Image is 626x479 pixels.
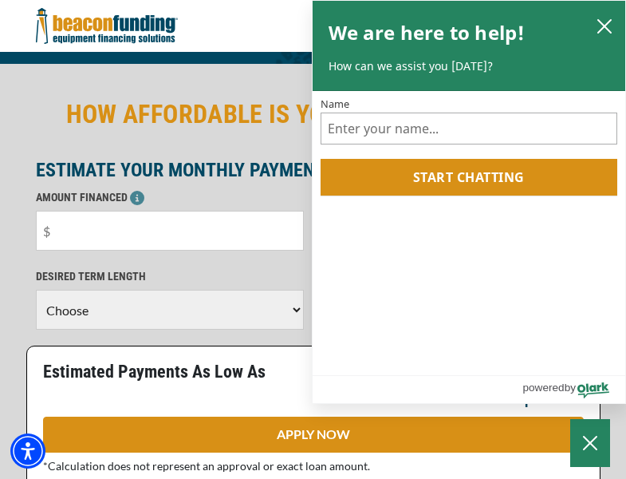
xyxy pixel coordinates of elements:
p: ESTIMATE YOUR MONTHLY PAYMENT [36,160,591,180]
a: Powered by Olark [522,376,625,403]
label: Name [321,99,618,109]
input: Name [321,113,618,144]
a: APPLY NOW [43,417,584,453]
h2: We are here to help! [329,17,526,49]
span: powered [522,378,564,398]
div: Accessibility Menu [10,433,45,469]
p: DESIRED TERM LENGTH [36,267,304,286]
span: *Calculation does not represent an approval or exact loan amount. [43,459,370,473]
h2: HOW AFFORDABLE IS YOUR NEXT TOW TRUCK? [36,96,591,133]
p: Estimated Payments As Low As [43,362,304,382]
button: close chatbox [592,14,617,37]
p: AMOUNT FINANCED [36,188,304,207]
button: Close Chatbox [570,419,610,467]
input: $ [36,211,304,251]
span: by [565,378,576,398]
button: Start chatting [321,159,618,196]
p: How can we assist you [DATE]? [329,58,610,74]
